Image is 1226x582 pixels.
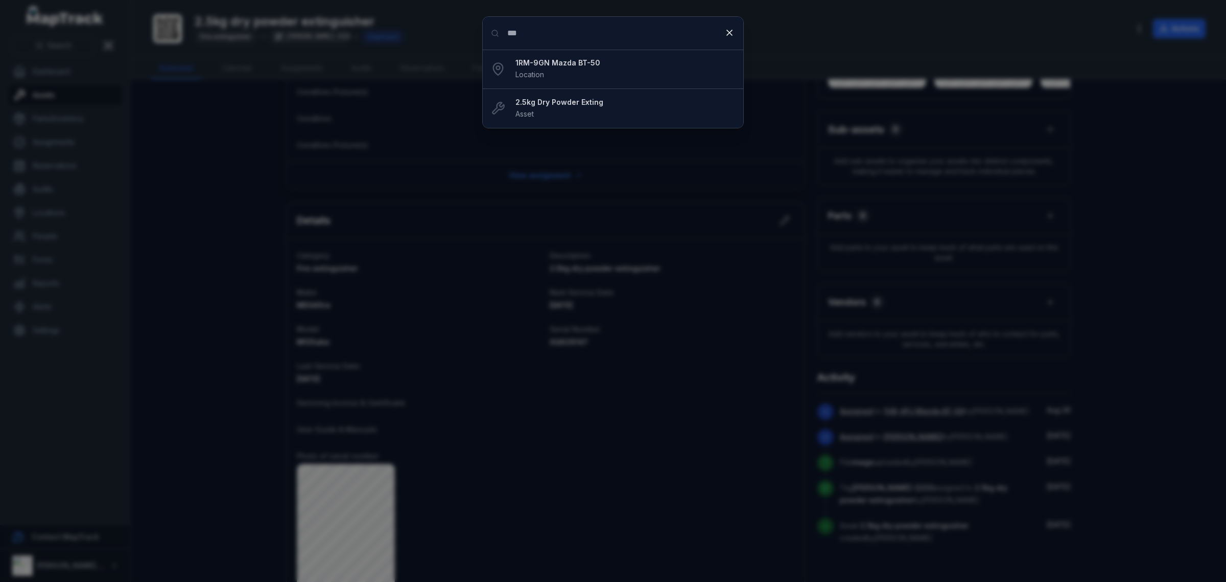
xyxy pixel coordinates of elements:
a: 1RM-9GN Mazda BT-50Location [515,58,735,80]
strong: 1RM-9GN Mazda BT-50 [515,58,735,68]
strong: 2.5kg Dry Powder Exting [515,97,735,107]
span: Asset [515,109,534,118]
a: 2.5kg Dry Powder ExtingAsset [515,97,735,120]
span: Location [515,70,544,79]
